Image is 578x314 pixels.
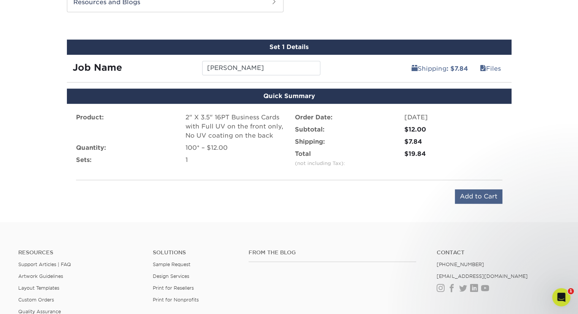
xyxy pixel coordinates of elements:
[73,62,122,73] strong: Job Name
[437,262,484,267] a: [PHONE_NUMBER]
[552,288,570,306] iframe: Intercom live chat
[185,155,283,165] div: 1
[295,149,345,168] label: Total
[480,65,486,72] span: files
[67,40,511,55] div: Set 1 Details
[153,297,199,303] a: Print for Nonprofits
[76,143,106,152] label: Quantity:
[404,137,502,146] div: $7.84
[18,249,141,256] h4: Resources
[153,249,238,256] h4: Solutions
[153,262,190,267] a: Sample Request
[455,189,502,204] input: Add to Cart
[404,125,502,134] div: $12.00
[407,61,473,76] a: Shipping: $7.84
[18,273,63,279] a: Artwork Guidelines
[437,273,527,279] a: [EMAIL_ADDRESS][DOMAIN_NAME]
[295,125,325,134] label: Subtotal:
[18,262,71,267] a: Support Articles | FAQ
[295,113,333,122] label: Order Date:
[153,273,189,279] a: Design Services
[76,155,92,165] label: Sets:
[185,113,283,140] div: 2" X 3.5" 16PT Business Cards with Full UV on the front only, No UV coating on the back
[447,65,468,72] b: : $7.84
[153,285,194,291] a: Print for Resellers
[202,61,320,75] input: Enter a job name
[475,61,506,76] a: Files
[249,249,416,256] h4: From the Blog
[185,143,283,152] div: 100* – $12.00
[437,249,560,256] a: Contact
[568,288,574,294] span: 1
[18,297,54,303] a: Custom Orders
[412,65,418,72] span: shipping
[67,89,511,104] div: Quick Summary
[295,160,345,166] small: (not including Tax):
[404,113,502,122] div: [DATE]
[295,137,325,146] label: Shipping:
[76,113,104,122] label: Product:
[404,149,502,159] div: $19.84
[18,285,59,291] a: Layout Templates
